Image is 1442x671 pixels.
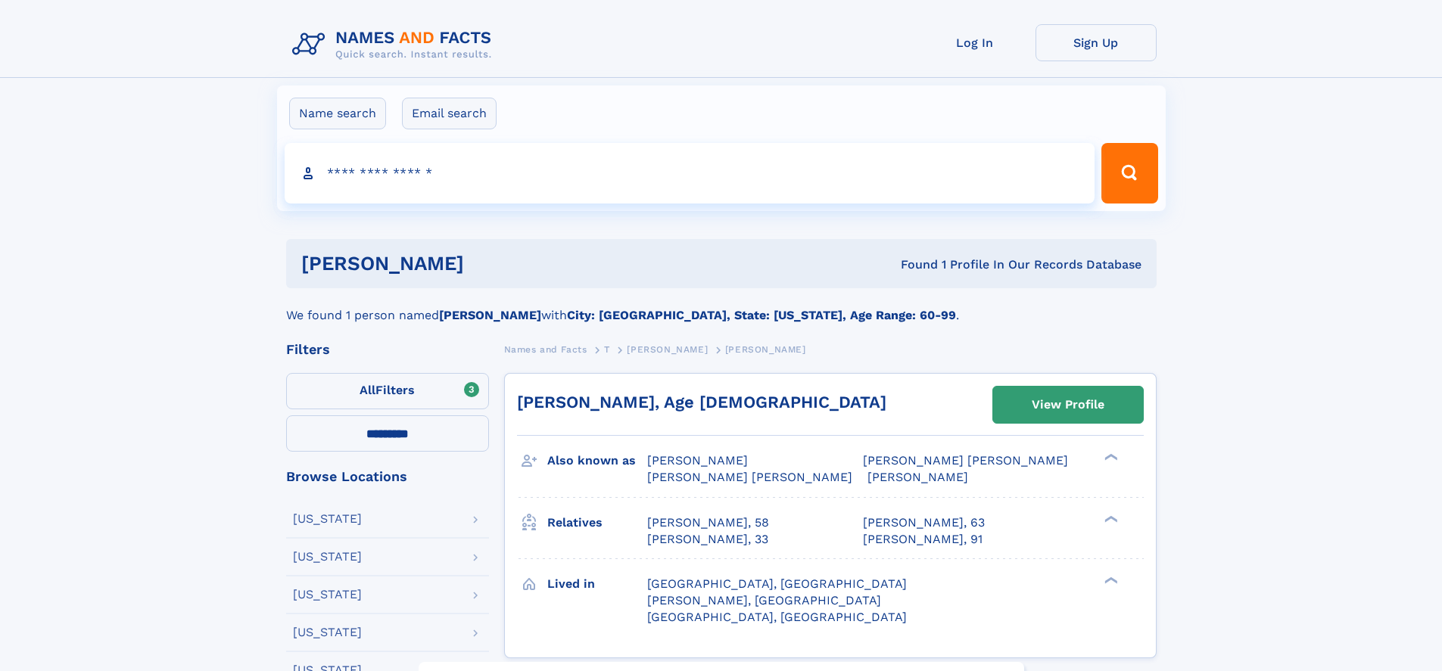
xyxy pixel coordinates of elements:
img: Logo Names and Facts [286,24,504,65]
span: [GEOGRAPHIC_DATA], [GEOGRAPHIC_DATA] [647,610,907,624]
div: [US_STATE] [293,513,362,525]
span: T [604,344,610,355]
div: [US_STATE] [293,551,362,563]
h3: Relatives [547,510,647,536]
a: [PERSON_NAME] [627,340,708,359]
a: [PERSON_NAME], 33 [647,531,768,548]
h3: Also known as [547,448,647,474]
label: Filters [286,373,489,409]
div: We found 1 person named with . [286,288,1157,325]
a: [PERSON_NAME], Age [DEMOGRAPHIC_DATA] [517,393,886,412]
a: Names and Facts [504,340,587,359]
div: View Profile [1032,387,1104,422]
input: search input [285,143,1095,203]
span: [PERSON_NAME] [PERSON_NAME] [647,470,852,484]
div: [US_STATE] [293,589,362,601]
div: Browse Locations [286,470,489,483]
a: [PERSON_NAME], 91 [863,531,983,548]
span: [PERSON_NAME], [GEOGRAPHIC_DATA] [647,593,881,607]
span: [PERSON_NAME] [627,344,708,355]
div: [US_STATE] [293,626,362,638]
label: Email search [402,98,497,129]
span: [GEOGRAPHIC_DATA], [GEOGRAPHIC_DATA] [647,576,907,591]
a: [PERSON_NAME], 58 [647,514,769,531]
a: T [604,340,610,359]
span: [PERSON_NAME] [725,344,806,355]
span: [PERSON_NAME] [867,470,968,484]
a: View Profile [993,387,1143,423]
div: ❯ [1101,575,1119,585]
a: Log In [914,24,1036,61]
span: [PERSON_NAME] [PERSON_NAME] [863,453,1068,468]
span: [PERSON_NAME] [647,453,748,468]
label: Name search [289,98,386,129]
h1: [PERSON_NAME] [301,254,683,273]
a: [PERSON_NAME], 63 [863,514,985,531]
b: [PERSON_NAME] [439,308,541,322]
button: Search Button [1101,143,1157,203]
b: City: [GEOGRAPHIC_DATA], State: [US_STATE], Age Range: 60-99 [567,308,956,322]
div: Filters [286,343,489,356]
div: ❯ [1101,514,1119,523]
h3: Lived in [547,571,647,597]
a: Sign Up [1036,24,1157,61]
div: Found 1 Profile In Our Records Database [682,256,1141,273]
span: All [360,383,375,397]
div: ❯ [1101,452,1119,462]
